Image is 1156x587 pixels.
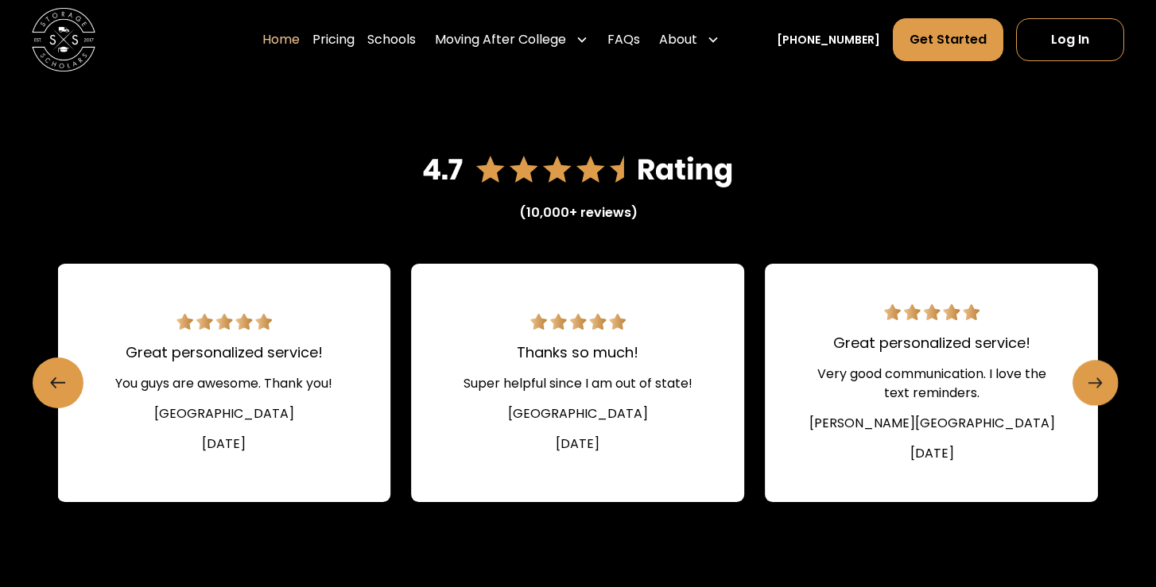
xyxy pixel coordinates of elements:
[659,30,697,49] div: About
[126,342,323,363] div: Great personalized service!
[262,17,300,62] a: Home
[464,374,692,393] div: Super helpful since I am out of state!
[809,414,1055,433] div: [PERSON_NAME][GEOGRAPHIC_DATA]
[517,342,638,363] div: Thanks so much!
[58,264,391,502] div: 12 / 22
[412,264,745,502] div: 13 / 22
[115,374,332,393] div: You guys are awesome. Thank you!
[519,203,638,222] div: (10,000+ reviews)
[556,434,599,454] div: [DATE]
[530,314,626,330] img: 5 star review.
[154,404,294,423] div: [GEOGRAPHIC_DATA]
[202,434,246,454] div: [DATE]
[367,17,416,62] a: Schools
[508,404,648,423] div: [GEOGRAPHIC_DATA]
[435,30,566,49] div: Moving After College
[177,314,272,330] img: 5 star review.
[804,365,1061,403] div: Very good communication. I love the text reminders.
[1016,18,1124,61] a: Log In
[884,304,979,320] img: 5 star review.
[429,17,595,62] div: Moving After College
[33,357,83,408] a: Previous slide
[653,17,726,62] div: About
[607,17,640,62] a: FAQs
[422,148,734,191] img: 4.7 star rating on Google reviews.
[1073,360,1119,406] a: Next slide
[58,264,391,502] a: 5 star review.Great personalized service!You guys are awesome. Thank you![GEOGRAPHIC_DATA][DATE]
[766,264,1099,502] div: 14 / 22
[910,444,954,463] div: [DATE]
[833,332,1030,353] div: Great personalized service!
[777,32,880,48] a: [PHONE_NUMBER]
[312,17,355,62] a: Pricing
[893,18,1003,61] a: Get Started
[766,264,1099,502] a: 5 star review.Great personalized service!Very good communication. I love the text reminders.[PERS...
[32,8,95,71] img: Storage Scholars main logo
[412,264,745,502] a: 5 star review.Thanks so much!Super helpful since I am out of state![GEOGRAPHIC_DATA][DATE]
